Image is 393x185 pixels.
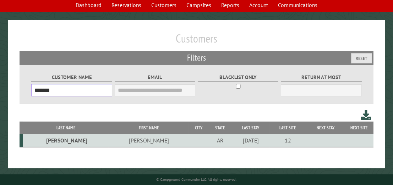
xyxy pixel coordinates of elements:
label: Customer Name [31,73,112,82]
img: logo_orange.svg [11,11,17,17]
th: Last Name [23,122,109,134]
label: Return at most [281,73,362,82]
td: AR [208,134,232,147]
div: v 4.0.25 [20,11,35,17]
th: Next Stay [306,122,345,134]
th: State [208,122,232,134]
td: 12 [269,134,306,147]
img: tab_domain_overview_orange.svg [19,41,25,47]
td: [PERSON_NAME] [23,134,109,147]
div: Keywords by Traffic [78,42,120,46]
th: Last Stay [232,122,269,134]
th: First Name [109,122,189,134]
div: Domain: [DOMAIN_NAME] [18,18,78,24]
h2: Filters [20,51,373,65]
td: [PERSON_NAME] [109,134,189,147]
img: tab_keywords_by_traffic_grey.svg [71,41,76,47]
th: Last Site [269,122,306,134]
label: Email [115,73,196,82]
button: Reset [351,53,372,63]
label: Blacklist only [198,73,279,82]
a: Download this customer list (.csv) [361,108,371,122]
th: Next Site [345,122,373,134]
th: City [189,122,208,134]
img: website_grey.svg [11,18,17,24]
div: Domain Overview [27,42,64,46]
small: © Campground Commander LLC. All rights reserved. [157,177,237,182]
h1: Customers [20,32,373,51]
div: [DATE] [233,137,268,144]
